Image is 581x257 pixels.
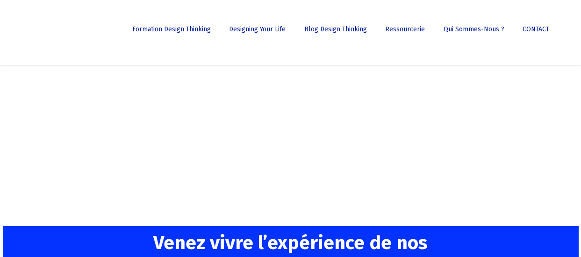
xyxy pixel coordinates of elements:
a: CONTACT [518,26,554,39]
a: Qui sommes-nous ? [439,26,509,39]
span: Ressourcerie [385,25,425,33]
span: CONTACT [523,25,549,33]
span: Qui sommes-nous ? [444,25,504,33]
span: Blog Design Thinking [304,25,367,33]
a: Formation Design Thinking [128,26,215,39]
a: Designing Your Life [224,26,290,39]
a: Ressourcerie [380,26,430,39]
span: Designing Your Life [229,25,286,33]
a: Blog Design Thinking [300,26,371,39]
img: French Future Academy [13,14,112,51]
span: Formation Design Thinking [132,25,211,33]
